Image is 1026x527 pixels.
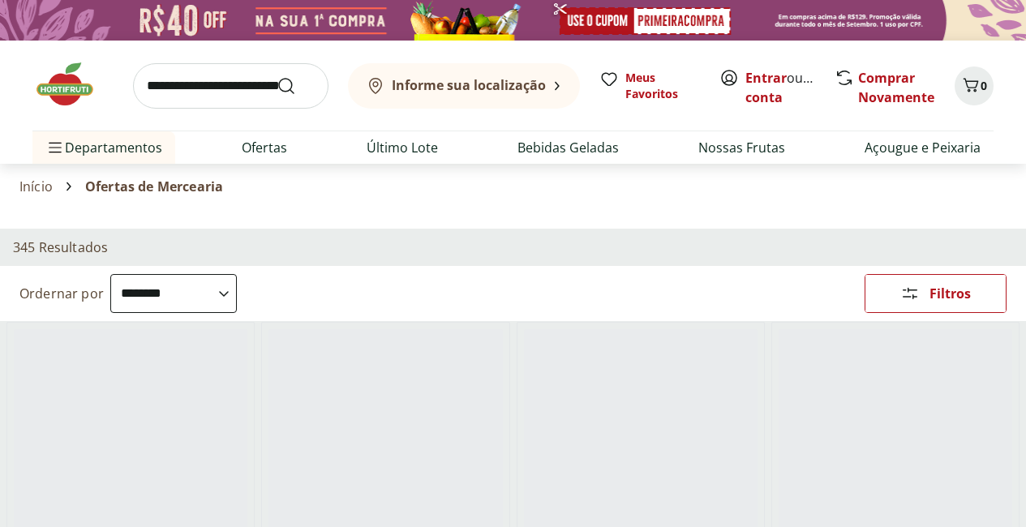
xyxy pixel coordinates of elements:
span: Meus Favoritos [625,70,700,102]
a: Último Lote [367,138,438,157]
b: Informe sua localização [392,76,546,94]
button: Menu [45,128,65,167]
img: Hortifruti [32,60,114,109]
a: Início [19,179,53,194]
a: Meus Favoritos [599,70,700,102]
a: Comprar Novamente [858,69,934,106]
h2: 345 Resultados [13,238,108,256]
span: Filtros [929,287,971,300]
span: Departamentos [45,128,162,167]
svg: Abrir Filtros [900,284,920,303]
button: Submit Search [277,76,316,96]
span: 0 [981,78,987,93]
a: Nossas Frutas [698,138,785,157]
a: Bebidas Geladas [517,138,619,157]
button: Carrinho [955,66,994,105]
label: Ordernar por [19,285,104,302]
button: Informe sua localização [348,63,580,109]
a: Açougue e Peixaria [865,138,981,157]
span: Ofertas de Mercearia [85,179,223,194]
a: Criar conta [745,69,835,106]
span: ou [745,68,818,107]
button: Filtros [865,274,1007,313]
a: Entrar [745,69,787,87]
input: search [133,63,328,109]
a: Ofertas [242,138,287,157]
